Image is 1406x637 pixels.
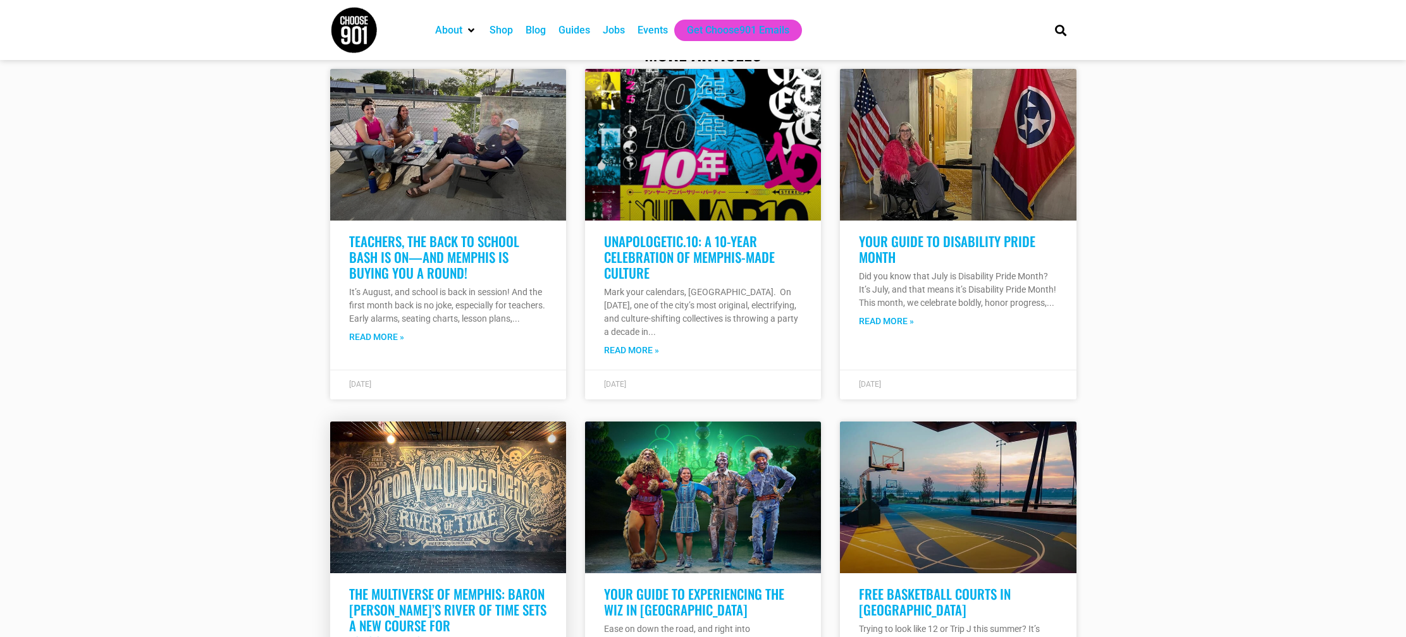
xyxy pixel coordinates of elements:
[638,23,668,38] a: Events
[604,380,626,389] span: [DATE]
[840,422,1076,573] a: Free outdoor basketball court with colorful geometric patterns inspired by Memphis design, situat...
[604,584,784,619] a: Your Guide to Experiencing The Wiz in [GEOGRAPHIC_DATA]
[330,69,566,221] a: Four people sit around a small outdoor table with drinks and snacks, smiling at the camera on a p...
[330,422,566,573] a: A mural reads "The Adventures of Baron Von Opperbean and the River of Time" with ornate lettering...
[435,23,462,38] a: About
[349,331,404,344] a: Read more about Teachers, the Back to School Bash Is On—And Memphis Is Buying You A Round!
[859,231,1035,267] a: Your Guide to Disability Pride Month
[349,231,519,282] a: Teachers, the Back to School Bash Is On—And Memphis Is Buying You A Round!
[330,42,1076,64] h2: More Articles
[585,422,821,573] a: Four actors in colorful costumes pose on stage in front of a green, whimsical backdrop resembling...
[1050,20,1071,40] div: Search
[349,286,547,325] p: It’s August, and school is back in session! And the first month back is no joke, especially for t...
[604,344,659,357] a: Read more about UNAPOLOGETIC.10: A 10-Year Celebration of Memphis-Made Culture
[687,23,789,38] a: Get Choose901 Emails
[558,23,590,38] a: Guides
[429,20,483,41] div: About
[349,380,371,389] span: [DATE]
[526,23,546,38] a: Blog
[840,69,1076,221] a: A person in a wheelchair, wearing a pink jacket, sits between the U.S. flag and the Tennessee sta...
[429,20,1033,41] nav: Main nav
[604,231,775,282] a: UNAPOLOGETIC.10: A 10-Year Celebration of Memphis-Made Culture
[859,380,881,389] span: [DATE]
[603,23,625,38] a: Jobs
[859,584,1011,619] a: Free Basketball Courts in [GEOGRAPHIC_DATA]
[490,23,513,38] a: Shop
[585,69,821,221] a: Poster for UNAPOLOGETIC.10 event featuring vibrant graphics, performer lineup, and details—set fo...
[859,270,1057,310] p: Did you know that July is Disability Pride Month? It’s July, and that means it’s Disability Pride...
[859,315,914,328] a: Read more about Your Guide to Disability Pride Month
[604,286,802,339] p: Mark your calendars, [GEOGRAPHIC_DATA]. On [DATE], one of the city’s most original, electrifying,...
